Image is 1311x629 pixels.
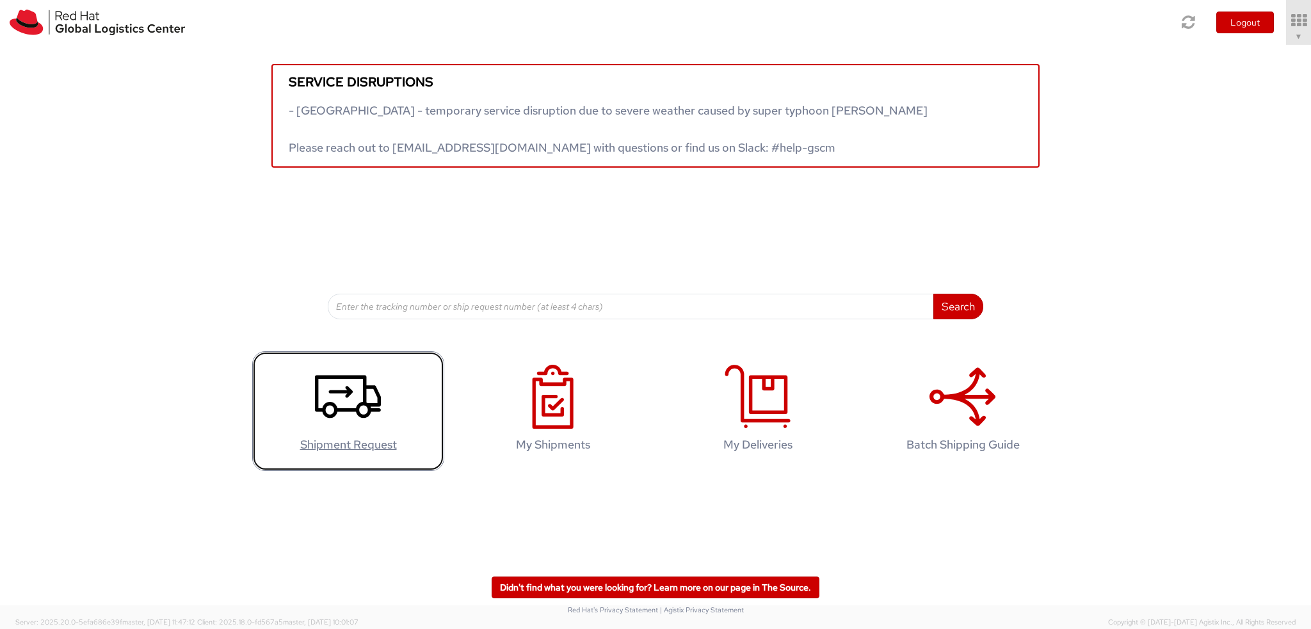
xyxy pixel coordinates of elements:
[471,438,636,451] h4: My Shipments
[492,577,819,598] a: Didn't find what you were looking for? Learn more on our page in The Source.
[1108,617,1296,628] span: Copyright © [DATE]-[DATE] Agistix Inc., All Rights Reserved
[266,438,431,451] h4: Shipment Request
[880,438,1045,451] h4: Batch Shipping Guide
[328,294,934,319] input: Enter the tracking number or ship request number (at least 4 chars)
[15,617,195,626] span: Server: 2025.20.0-5efa686e39f
[10,10,185,35] img: rh-logistics-00dfa346123c4ec078e1.svg
[271,64,1040,168] a: Service disruptions - [GEOGRAPHIC_DATA] - temporary service disruption due to severe weather caus...
[662,351,854,471] a: My Deliveries
[867,351,1059,471] a: Batch Shipping Guide
[197,617,358,626] span: Client: 2025.18.0-fd567a5
[252,351,444,471] a: Shipment Request
[568,605,658,614] a: Red Hat's Privacy Statement
[122,617,195,626] span: master, [DATE] 11:47:12
[289,75,1022,89] h5: Service disruptions
[1216,12,1274,33] button: Logout
[289,103,928,155] span: - [GEOGRAPHIC_DATA] - temporary service disruption due to severe weather caused by super typhoon ...
[457,351,649,471] a: My Shipments
[1295,31,1303,42] span: ▼
[933,294,983,319] button: Search
[675,438,840,451] h4: My Deliveries
[660,605,744,614] a: | Agistix Privacy Statement
[283,617,358,626] span: master, [DATE] 10:01:07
